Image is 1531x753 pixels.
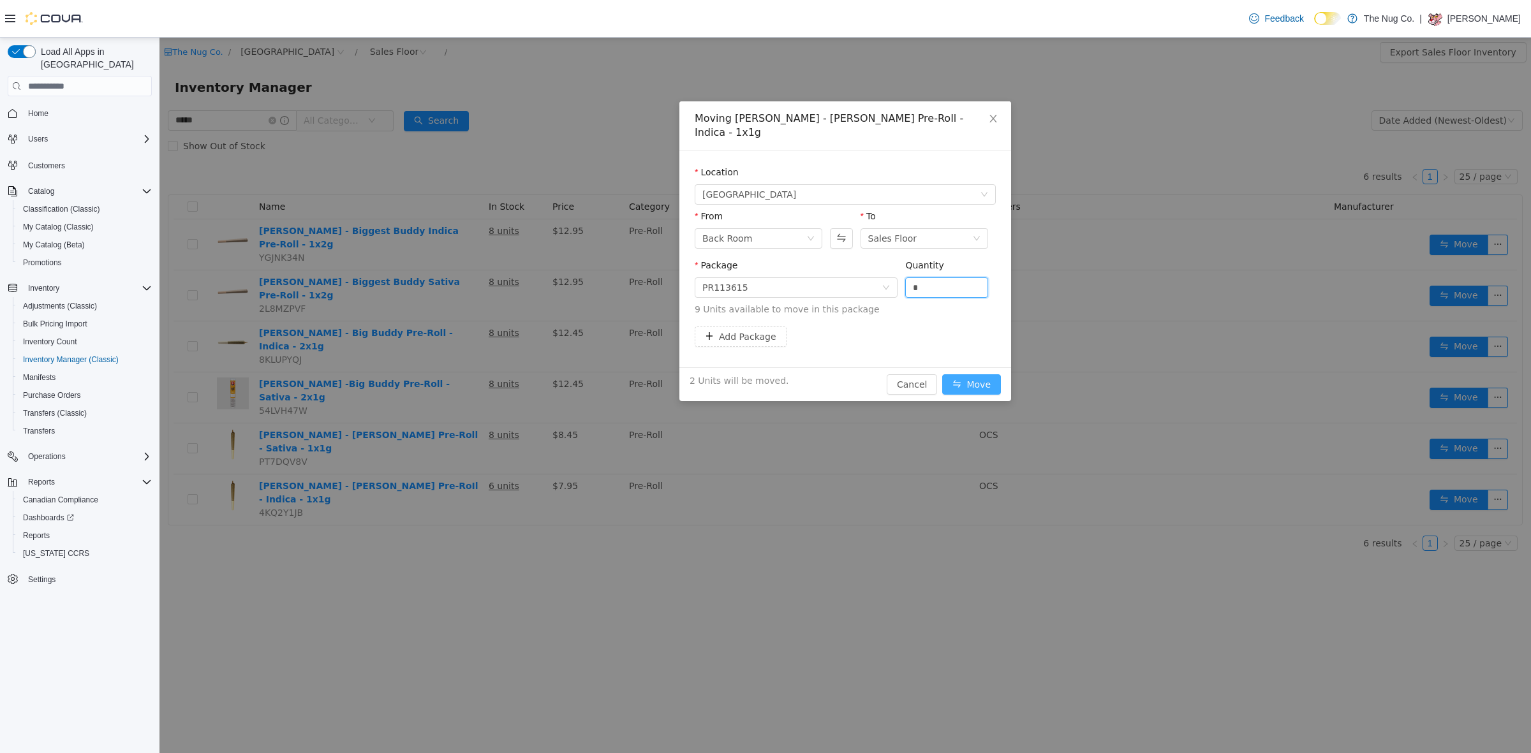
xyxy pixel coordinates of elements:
[13,218,157,236] button: My Catalog (Classic)
[1244,6,1308,31] a: Feedback
[23,390,81,400] span: Purchase Orders
[543,191,593,210] div: Back Room
[36,45,152,71] span: Load All Apps in [GEOGRAPHIC_DATA]
[18,423,152,439] span: Transfers
[18,219,152,235] span: My Catalog (Classic)
[13,351,157,369] button: Inventory Manager (Classic)
[23,571,152,587] span: Settings
[1427,11,1442,26] div: JASON SMITH
[1264,12,1303,25] span: Feedback
[13,333,157,351] button: Inventory Count
[1447,11,1521,26] p: [PERSON_NAME]
[1419,11,1422,26] p: |
[18,237,152,252] span: My Catalog (Beta)
[13,422,157,440] button: Transfers
[26,12,83,25] img: Cova
[701,173,716,184] label: To
[23,449,152,464] span: Operations
[23,319,87,329] span: Bulk Pricing Import
[23,337,77,347] span: Inventory Count
[23,157,152,173] span: Customers
[13,545,157,562] button: [US_STATE] CCRS
[816,64,852,99] button: Close
[813,197,821,206] i: icon: down
[18,492,152,508] span: Canadian Compliance
[18,546,152,561] span: Washington CCRS
[13,254,157,272] button: Promotions
[23,184,59,199] button: Catalog
[18,352,124,367] a: Inventory Manager (Classic)
[18,316,92,332] a: Bulk Pricing Import
[535,173,563,184] label: From
[18,492,103,508] a: Canadian Compliance
[23,372,55,383] span: Manifests
[3,182,157,200] button: Catalog
[18,510,152,525] span: Dashboards
[23,281,64,296] button: Inventory
[28,283,59,293] span: Inventory
[28,134,48,144] span: Users
[28,161,65,171] span: Customers
[18,219,99,235] a: My Catalog (Classic)
[18,388,152,403] span: Purchase Orders
[746,223,785,233] label: Quantity
[23,408,87,418] span: Transfers (Classic)
[23,106,54,121] a: Home
[18,370,152,385] span: Manifests
[28,477,55,487] span: Reports
[821,153,829,162] i: icon: down
[727,337,778,357] button: Cancel
[18,388,86,403] a: Purchase Orders
[535,289,627,309] button: icon: plusAdd Package
[23,474,60,490] button: Reports
[23,548,89,559] span: [US_STATE] CCRS
[18,510,79,525] a: Dashboards
[18,316,152,332] span: Bulk Pricing Import
[23,572,61,587] a: Settings
[3,570,157,589] button: Settings
[18,352,152,367] span: Inventory Manager (Classic)
[13,404,157,422] button: Transfers (Classic)
[18,423,60,439] a: Transfers
[28,451,66,462] span: Operations
[23,513,74,523] span: Dashboards
[23,281,152,296] span: Inventory
[13,509,157,527] a: Dashboards
[23,204,100,214] span: Classification (Classic)
[709,191,758,210] div: Sales Floor
[543,147,637,166] span: 1213 Dundas Street West
[535,74,836,102] div: Moving [PERSON_NAME] - [PERSON_NAME] Pre-RoIl - Indica - 1x1g
[18,201,105,217] a: Classification (Classic)
[23,449,71,464] button: Operations
[3,104,157,122] button: Home
[13,491,157,509] button: Canadian Compliance
[13,297,157,315] button: Adjustments (Classic)
[723,246,730,255] i: icon: down
[3,279,157,297] button: Inventory
[13,200,157,218] button: Classification (Classic)
[18,334,82,349] a: Inventory Count
[23,158,70,173] a: Customers
[28,186,54,196] span: Catalog
[746,240,828,260] input: Quantity
[28,108,48,119] span: Home
[13,236,157,254] button: My Catalog (Beta)
[23,105,152,121] span: Home
[18,237,90,252] a: My Catalog (Beta)
[18,528,55,543] a: Reports
[13,369,157,386] button: Manifests
[13,315,157,333] button: Bulk Pricing Import
[3,448,157,465] button: Operations
[3,473,157,491] button: Reports
[18,406,92,421] a: Transfers (Classic)
[28,574,55,585] span: Settings
[18,406,152,421] span: Transfers (Classic)
[543,240,589,260] div: PR113615
[23,258,62,268] span: Promotions
[783,337,841,357] button: icon: swapMove
[18,546,94,561] a: [US_STATE] CCRS
[1364,11,1414,26] p: The Nug Co.
[8,99,152,622] nav: Complex example
[23,301,97,311] span: Adjustments (Classic)
[23,222,94,232] span: My Catalog (Classic)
